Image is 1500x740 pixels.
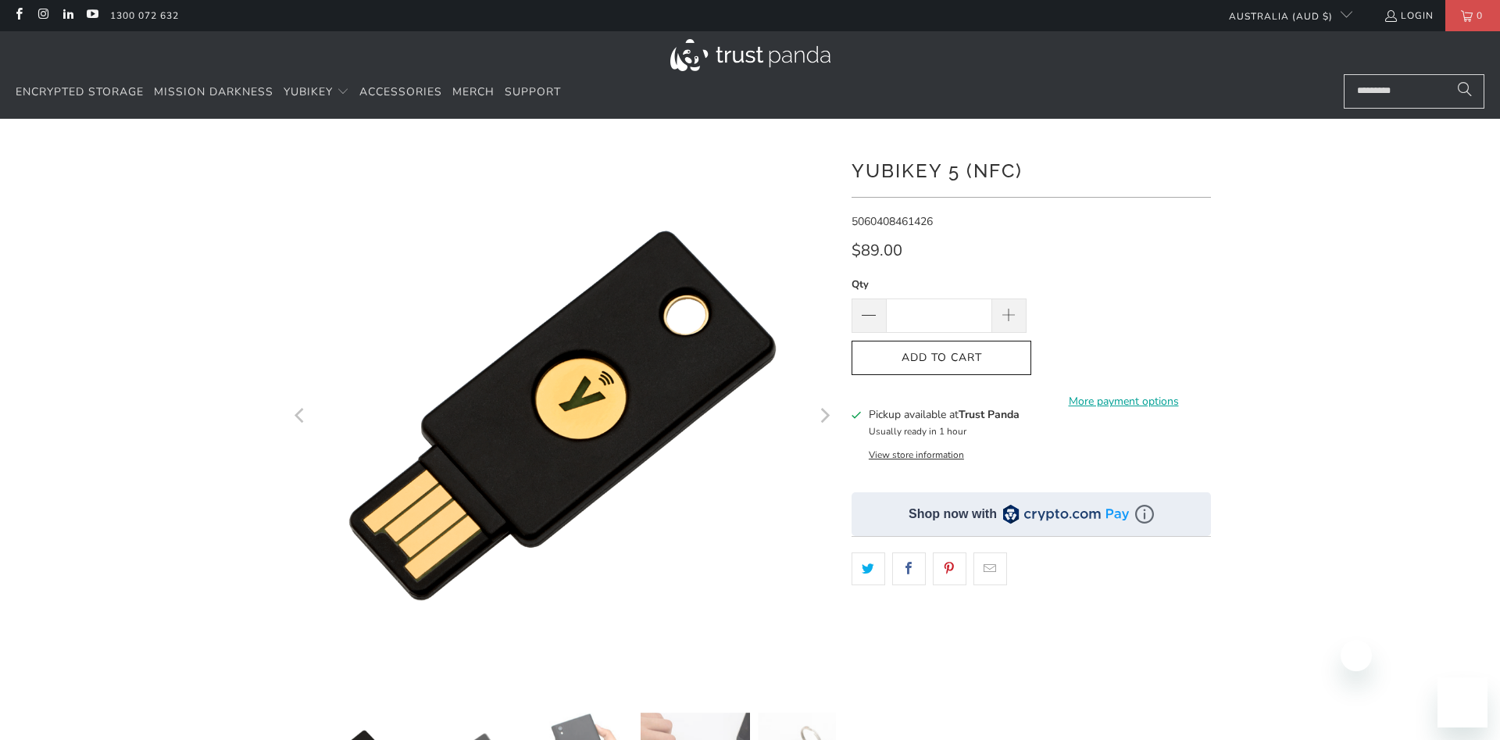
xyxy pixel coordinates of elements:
a: Merch [452,74,495,111]
button: Search [1445,74,1484,109]
small: Usually ready in 1 hour [869,425,966,438]
a: Share this on Pinterest [933,552,966,585]
button: Previous [288,142,313,689]
span: Add to Cart [868,352,1015,365]
a: Trust Panda Australia on Instagram [36,9,49,22]
a: Share this on Twitter [852,552,885,585]
a: YubiKey 5 (NFC) - Trust Panda [289,142,836,689]
label: Qty [852,276,1027,293]
a: Accessories [359,74,442,111]
span: Merch [452,84,495,99]
a: Encrypted Storage [16,74,144,111]
a: Share this on Facebook [892,552,926,585]
iframe: Button to launch messaging window [1437,677,1487,727]
img: Trust Panda Australia [670,39,830,71]
iframe: Close message [1341,640,1372,671]
span: $89.00 [852,240,902,261]
a: Trust Panda Australia on Facebook [12,9,25,22]
span: Mission Darkness [154,84,273,99]
span: Accessories [359,84,442,99]
div: Shop now with [909,506,997,523]
h1: YubiKey 5 (NFC) [852,154,1211,185]
button: Next [812,142,837,689]
nav: Translation missing: en.navigation.header.main_nav [16,74,561,111]
b: Trust Panda [959,407,1020,422]
a: Email this to a friend [973,552,1007,585]
a: Trust Panda Australia on LinkedIn [61,9,74,22]
h3: Pickup available at [869,406,1020,423]
span: 5060408461426 [852,214,933,229]
span: Encrypted Storage [16,84,144,99]
a: Login [1384,7,1434,24]
span: Support [505,84,561,99]
a: Support [505,74,561,111]
button: View store information [869,449,964,461]
summary: YubiKey [284,74,349,111]
a: More payment options [1036,393,1211,410]
a: Trust Panda Australia on YouTube [85,9,98,22]
a: 1300 072 632 [110,7,179,24]
button: Add to Cart [852,341,1031,376]
span: YubiKey [284,84,333,99]
a: Mission Darkness [154,74,273,111]
input: Search... [1344,74,1484,109]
